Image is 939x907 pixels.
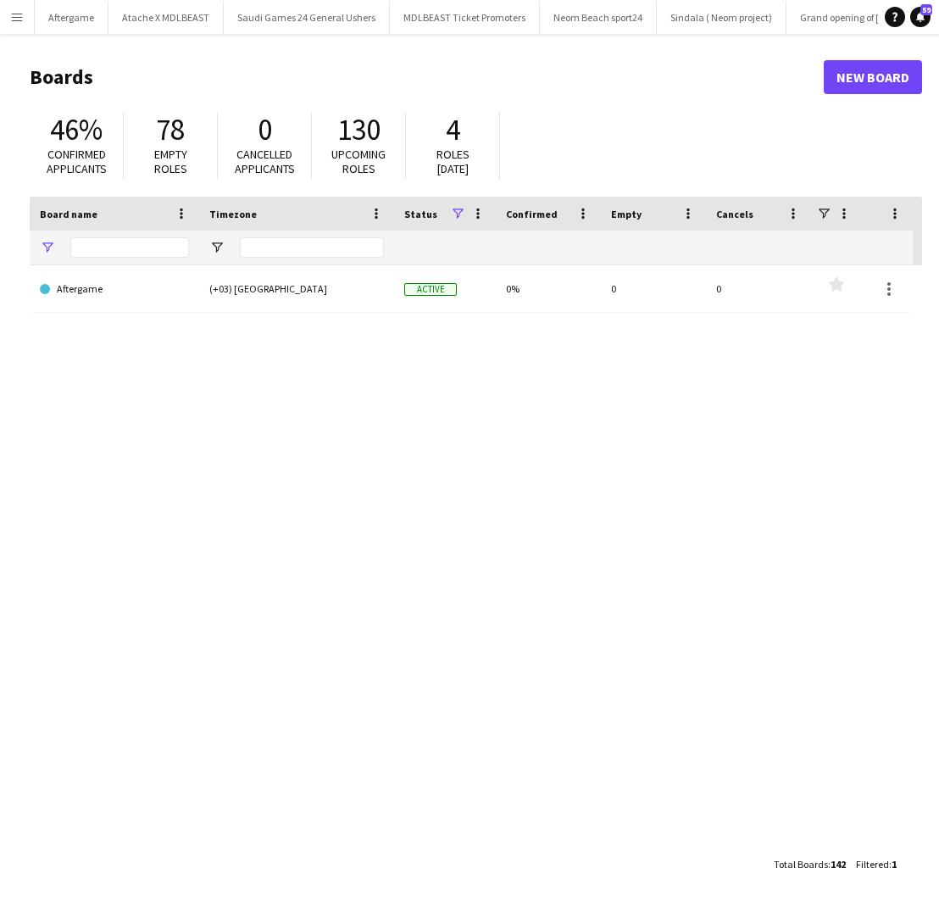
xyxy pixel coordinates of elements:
[154,147,187,176] span: Empty roles
[40,240,55,255] button: Open Filter Menu
[856,848,897,881] div: :
[892,858,897,871] span: 1
[390,1,540,34] button: MDLBEAST Ticket Promoters
[611,208,642,220] span: Empty
[856,858,889,871] span: Filtered
[209,240,225,255] button: Open Filter Menu
[240,237,384,258] input: Timezone Filter Input
[35,1,108,34] button: Aftergame
[30,64,824,90] h1: Boards
[404,283,457,296] span: Active
[506,208,558,220] span: Confirmed
[224,1,390,34] button: Saudi Games 24 General Ushers
[70,237,189,258] input: Board name Filter Input
[108,1,224,34] button: Atache X MDLBEAST
[831,858,846,871] span: 142
[40,265,189,313] a: Aftergame
[774,848,846,881] div: :
[496,265,601,312] div: 0%
[920,4,932,15] span: 59
[199,265,394,312] div: (+03) [GEOGRAPHIC_DATA]
[824,60,922,94] a: New Board
[337,111,381,148] span: 130
[436,147,470,176] span: Roles [DATE]
[331,147,386,176] span: Upcoming roles
[706,265,811,312] div: 0
[40,208,97,220] span: Board name
[601,265,706,312] div: 0
[404,208,437,220] span: Status
[209,208,257,220] span: Timezone
[47,147,107,176] span: Confirmed applicants
[716,208,753,220] span: Cancels
[50,111,103,148] span: 46%
[446,111,460,148] span: 4
[657,1,786,34] button: Sindala ( Neom project)
[540,1,657,34] button: Neom Beach sport24
[235,147,295,176] span: Cancelled applicants
[774,858,828,871] span: Total Boards
[910,7,931,27] a: 59
[156,111,185,148] span: 78
[258,111,272,148] span: 0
